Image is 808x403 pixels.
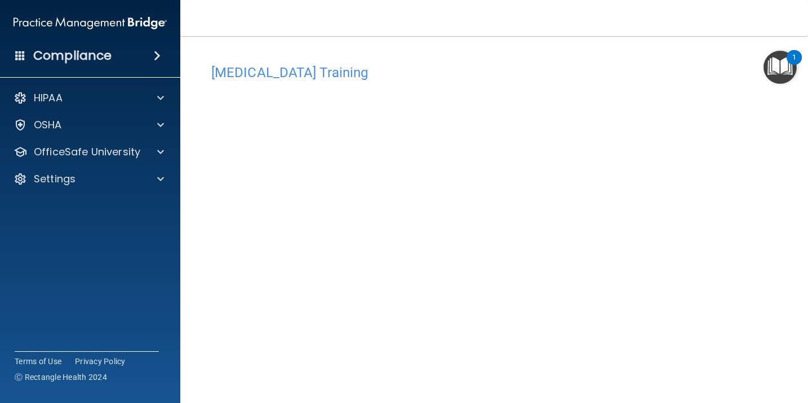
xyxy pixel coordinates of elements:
[34,91,63,105] p: HIPAA
[211,65,777,80] h4: [MEDICAL_DATA] Training
[75,356,126,367] a: Privacy Policy
[15,371,107,383] span: Ⓒ Rectangle Health 2024
[34,172,76,186] p: Settings
[14,172,164,186] a: Settings
[14,12,167,34] img: PMB logo
[792,57,796,72] div: 1
[33,48,112,64] h4: Compliance
[15,356,61,367] a: Terms of Use
[34,118,62,132] p: OSHA
[34,145,140,159] p: OfficeSafe University
[14,118,164,132] a: OSHA
[14,145,164,159] a: OfficeSafe University
[763,51,797,84] button: Open Resource Center, 1 new notification
[14,91,164,105] a: HIPAA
